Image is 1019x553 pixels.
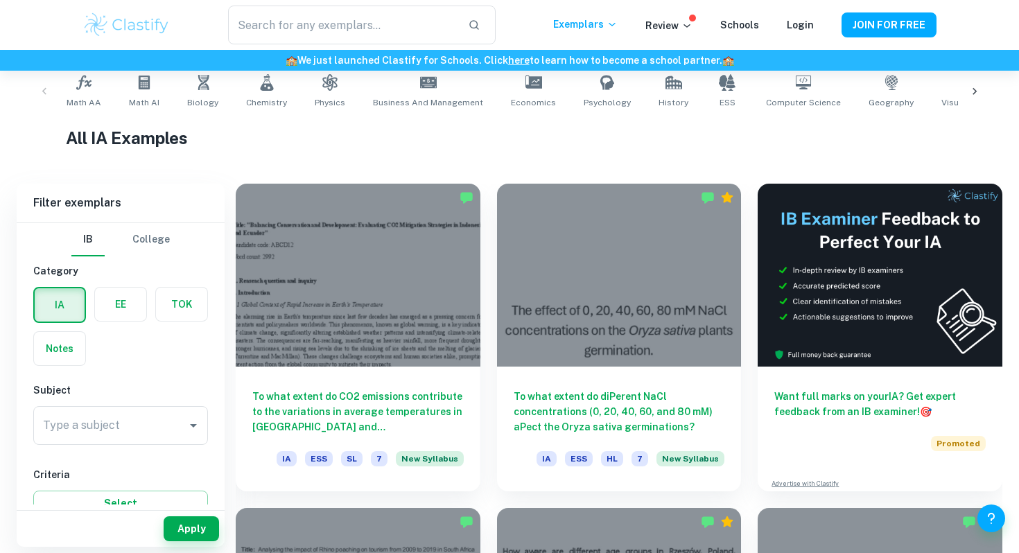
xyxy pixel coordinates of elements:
[71,223,170,256] div: Filter type choice
[553,17,618,32] p: Exemplars
[67,96,101,109] span: Math AA
[962,515,976,529] img: Marked
[33,263,208,279] h6: Category
[286,55,297,66] span: 🏫
[537,451,557,466] span: IA
[71,223,105,256] button: IB
[766,96,841,109] span: Computer Science
[460,191,473,204] img: Marked
[277,451,297,466] span: IA
[720,191,734,204] div: Premium
[920,406,932,417] span: 🎯
[774,389,986,419] h6: Want full marks on your IA ? Get expert feedback from an IB examiner!
[701,191,715,204] img: Marked
[931,436,986,451] span: Promoted
[33,491,208,516] button: Select
[33,467,208,482] h6: Criteria
[656,451,724,466] span: New Syllabus
[315,96,345,109] span: Physics
[341,451,363,466] span: SL
[514,389,725,434] h6: To what extent do diPerent NaCl concentrations (0, 20, 40, 60, and 80 mM) aPect the Oryza sativa ...
[656,451,724,475] div: Starting from the May 2026 session, the ESS IA requirements have changed. We created this exempla...
[460,515,473,529] img: Marked
[164,516,219,541] button: Apply
[184,416,203,435] button: Open
[772,479,839,489] a: Advertise with Clastify
[236,184,480,491] a: To what extent do CO2 emissions contribute to the variations in average temperatures in [GEOGRAPH...
[758,184,1002,367] img: Thumbnail
[508,55,530,66] a: here
[601,451,623,466] span: HL
[584,96,631,109] span: Psychology
[129,96,159,109] span: Math AI
[82,11,171,39] img: Clastify logo
[659,96,688,109] span: History
[95,288,146,321] button: EE
[187,96,218,109] span: Biology
[156,288,207,321] button: TOK
[132,223,170,256] button: College
[869,96,914,109] span: Geography
[371,451,387,466] span: 7
[977,504,1005,532] button: Help and Feedback
[246,96,287,109] span: Chemistry
[720,515,734,529] div: Premium
[645,18,693,33] p: Review
[66,125,953,150] h1: All IA Examples
[720,19,759,30] a: Schools
[511,96,556,109] span: Economics
[720,96,735,109] span: ESS
[373,96,483,109] span: Business and Management
[228,6,457,44] input: Search for any exemplars...
[565,451,593,466] span: ESS
[632,451,648,466] span: 7
[33,383,208,398] h6: Subject
[787,19,814,30] a: Login
[701,515,715,529] img: Marked
[842,12,937,37] button: JOIN FOR FREE
[34,332,85,365] button: Notes
[252,389,464,434] h6: To what extent do CO2 emissions contribute to the variations in average temperatures in [GEOGRAPH...
[305,451,333,466] span: ESS
[17,184,225,222] h6: Filter exemplars
[396,451,464,466] span: New Syllabus
[758,184,1002,491] a: Want full marks on yourIA? Get expert feedback from an IB examiner!PromotedAdvertise with Clastify
[497,184,742,491] a: To what extent do diPerent NaCl concentrations (0, 20, 40, 60, and 80 mM) aPect the Oryza sativa ...
[3,53,1016,68] h6: We just launched Clastify for Schools. Click to learn how to become a school partner.
[35,288,85,322] button: IA
[396,451,464,475] div: Starting from the May 2026 session, the ESS IA requirements have changed. We created this exempla...
[722,55,734,66] span: 🏫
